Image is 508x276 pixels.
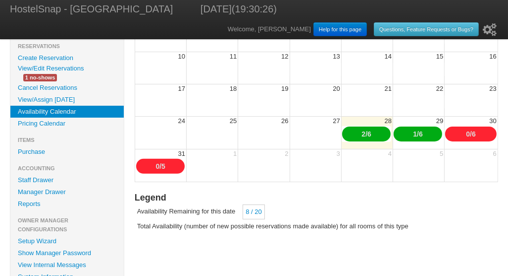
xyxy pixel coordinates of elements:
a: Help for this page [313,22,367,36]
a: 1 [413,130,417,138]
div: 30 [489,117,498,126]
div: / [342,127,391,141]
div: 6 [492,149,498,158]
div: 25 [229,117,238,126]
div: 27 [332,117,341,126]
div: 1 [232,149,238,158]
a: Show Manager Password [10,247,124,259]
a: Staff Drawer [10,174,124,186]
div: / [445,127,497,141]
a: 0 [155,162,159,170]
div: Total Availability (number of new possible reservations made available) for all rooms of this type [135,219,411,233]
div: Welcome, [PERSON_NAME] [228,20,498,39]
div: 3 [336,149,341,158]
span: (19:30:26) [232,3,277,14]
li: Items [10,134,124,146]
a: Purchase [10,146,124,158]
div: Availability Remaining for this date [135,205,238,218]
div: 29 [435,117,444,126]
div: 31 [177,149,186,158]
li: Accounting [10,162,124,174]
div: 28 [384,117,393,126]
a: 6 [419,130,423,138]
a: 0 [466,130,470,138]
div: 10 [177,52,186,61]
div: 5 [439,149,444,158]
a: Setup Wizard [10,235,124,247]
div: 22 [435,84,444,93]
div: 2 [284,149,289,158]
div: 19 [280,84,289,93]
div: / [136,159,185,174]
div: 24 [177,117,186,126]
div: 12 [280,52,289,61]
li: Reservations [10,40,124,52]
a: 2 [361,130,365,138]
a: Availability Calendar [10,106,124,118]
a: 6 [472,130,476,138]
div: 8 / 20 [243,205,265,219]
a: Questions, Feature Requests or Bugs? [374,22,479,36]
a: 5 [161,162,165,170]
i: Setup Wizard [483,23,497,36]
div: 18 [229,84,238,93]
div: 17 [177,84,186,93]
a: 6 [367,130,371,138]
div: 11 [229,52,238,61]
a: Cancel Reservations [10,82,124,94]
div: 20 [332,84,341,93]
span: 1 no-shows [23,74,57,81]
div: 4 [387,149,393,158]
div: 15 [435,52,444,61]
a: Pricing Calendar [10,118,124,130]
a: 1 no-shows [16,72,64,82]
div: 13 [332,52,341,61]
a: Create Reservation [10,52,124,64]
li: Owner Manager Configurations [10,214,124,235]
a: Manager Drawer [10,186,124,198]
div: 14 [384,52,393,61]
div: 16 [489,52,498,61]
a: View/Assign [DATE] [10,94,124,106]
div: 23 [489,84,498,93]
a: View/Edit Reservations [10,63,91,73]
h3: Legend [135,191,498,205]
a: Reports [10,198,124,210]
div: 21 [384,84,393,93]
div: 26 [280,117,289,126]
a: View Internal Messages [10,259,124,271]
div: / [394,127,442,141]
